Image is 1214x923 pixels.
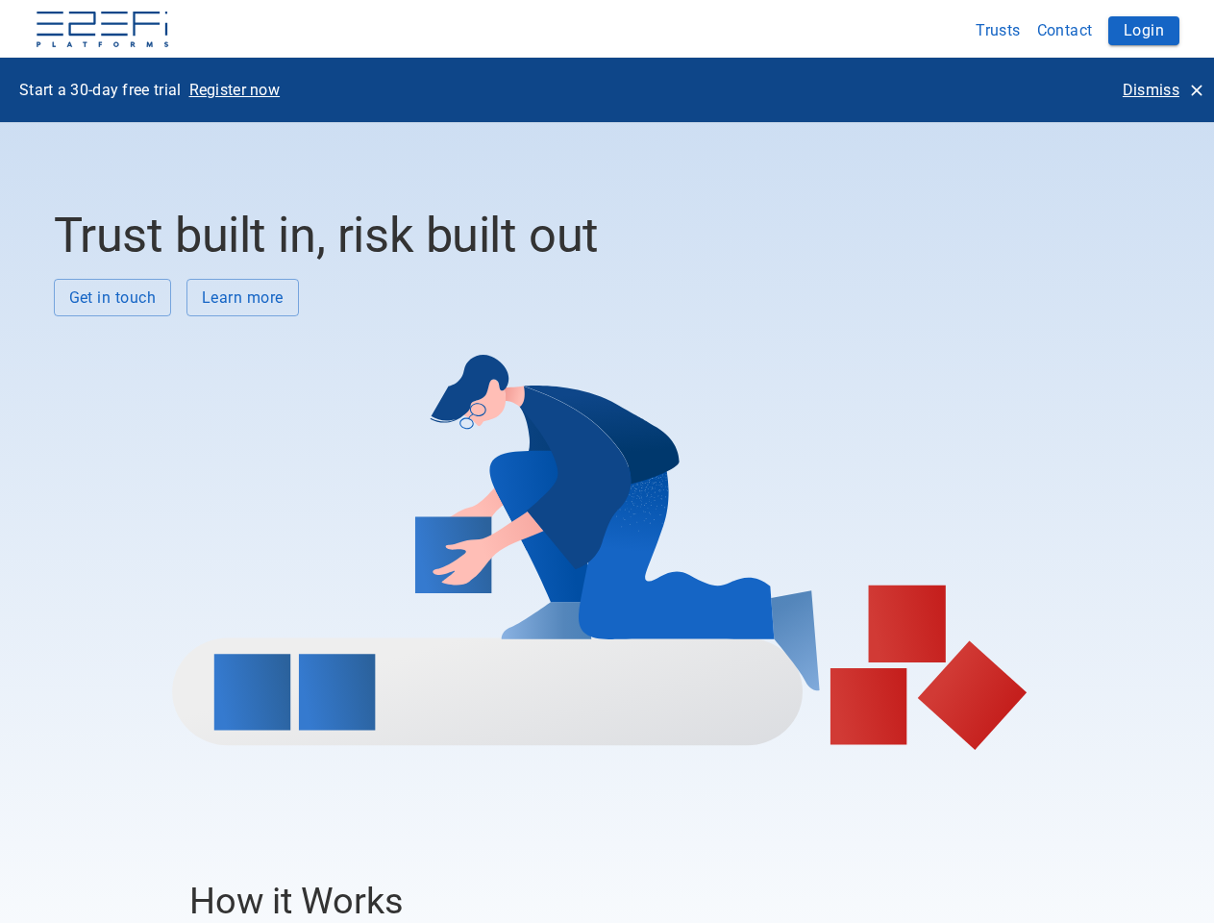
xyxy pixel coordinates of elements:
[54,207,1147,263] h2: Trust built in, risk built out
[182,73,288,107] button: Register now
[54,279,172,316] button: Get in touch
[189,880,1009,922] h3: How it Works
[19,79,182,101] p: Start a 30-day free trial
[189,79,281,101] p: Register now
[1115,73,1210,107] button: Dismiss
[186,279,299,316] button: Learn more
[1123,79,1179,101] p: Dismiss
